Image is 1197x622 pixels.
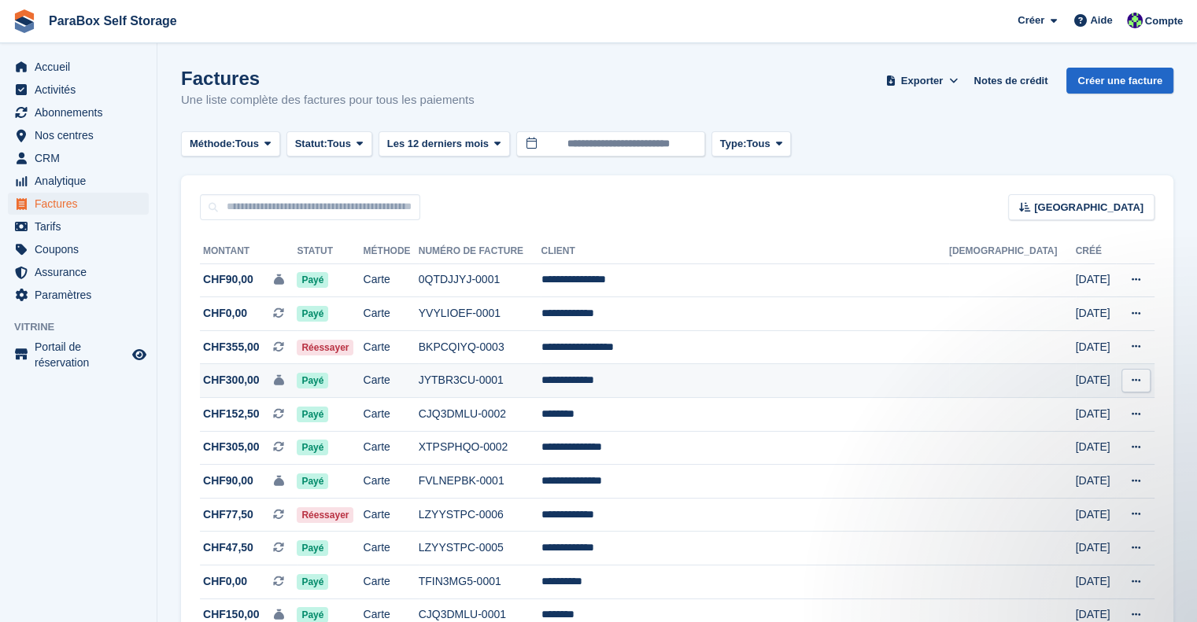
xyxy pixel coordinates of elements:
[1076,364,1117,398] td: [DATE]
[1076,431,1117,465] td: [DATE]
[8,124,149,146] a: menu
[1066,68,1173,94] a: Créer une facture
[364,532,419,565] td: Carte
[364,263,419,297] td: Carte
[203,539,253,556] span: CHF47,50
[35,124,129,146] span: Nos centres
[235,136,259,152] span: Tous
[35,261,129,283] span: Assurance
[364,498,419,532] td: Carte
[8,193,149,215] a: menu
[203,372,260,388] span: CHF300,00
[35,79,129,101] span: Activités
[14,319,157,335] span: Vitrine
[203,271,253,288] span: CHF90,00
[1076,498,1117,532] td: [DATE]
[1127,13,1143,28] img: Tess Bédat
[1076,565,1117,599] td: [DATE]
[419,263,541,297] td: 0QTDJJYJ-0001
[419,465,541,499] td: FVLNEPBK-0001
[541,239,948,264] th: Client
[200,239,297,264] th: Montant
[35,215,129,237] span: Tarifs
[364,565,419,599] td: Carte
[1076,398,1117,432] td: [DATE]
[364,297,419,331] td: Carte
[35,56,129,78] span: Accueil
[297,407,328,422] span: Payé
[949,239,1076,264] th: [DEMOGRAPHIC_DATA]
[419,330,541,364] td: BKPCQIYQ-0003
[35,339,129,370] span: Portail de réservation
[35,147,129,169] span: CRM
[13,9,36,33] img: stora-icon-8386f47178a22dfd0bd8f6a31ec36ba5ce8667c1dd55bd0f319d3a0aa187defe.svg
[203,439,260,455] span: CHF305,00
[1018,13,1044,28] span: Créer
[720,136,747,152] span: Type:
[419,398,541,432] td: CJQ3DMLU-0002
[1145,13,1183,29] span: Compte
[419,364,541,398] td: JYTBR3CU-0001
[203,339,260,355] span: CHF355,00
[297,272,328,288] span: Payé
[967,68,1054,94] a: Notes de crédit
[203,473,253,489] span: CHF90,00
[295,136,327,152] span: Statut:
[364,465,419,499] td: Carte
[297,340,353,355] span: Réessayer
[1090,13,1112,28] span: Aide
[35,101,129,123] span: Abonnements
[297,239,363,264] th: Statut
[297,440,328,455] span: Payé
[203,506,253,523] span: CHF77,50
[190,136,235,152] span: Méthode:
[42,8,183,34] a: ParaBox Self Storage
[419,239,541,264] th: Numéro de facture
[1034,200,1143,215] span: [GEOGRAPHIC_DATA]
[1076,297,1117,331] td: [DATE]
[8,284,149,306] a: menu
[419,565,541,599] td: TFIN3MG5-0001
[364,364,419,398] td: Carte
[882,68,961,94] button: Exporter
[35,284,129,306] span: Paramètres
[711,131,792,157] button: Type: Tous
[203,406,260,422] span: CHF152,50
[181,91,475,109] p: Une liste complète des factures pour tous les paiements
[419,498,541,532] td: LZYYSTPC-0006
[130,345,149,364] a: Boutique d'aperçu
[1076,239,1117,264] th: Créé
[419,297,541,331] td: YVYLIOEF-0001
[8,101,149,123] a: menu
[419,431,541,465] td: XTPSPHQO-0002
[297,540,328,556] span: Payé
[379,131,510,157] button: Les 12 derniers mois
[364,239,419,264] th: Méthode
[1076,465,1117,499] td: [DATE]
[8,339,149,370] a: menu
[746,136,770,152] span: Tous
[35,238,129,260] span: Coupons
[297,473,328,489] span: Payé
[8,170,149,192] a: menu
[1076,330,1117,364] td: [DATE]
[297,306,328,322] span: Payé
[181,68,475,89] h1: Factures
[387,136,489,152] span: Les 12 derniers mois
[203,305,247,322] span: CHF0,00
[35,193,129,215] span: Factures
[1076,532,1117,565] td: [DATE]
[8,215,149,237] a: menu
[8,238,149,260] a: menu
[286,131,372,157] button: Statut: Tous
[901,73,943,89] span: Exporter
[364,330,419,364] td: Carte
[35,170,129,192] span: Analytique
[8,147,149,169] a: menu
[297,574,328,590] span: Payé
[181,131,280,157] button: Méthode: Tous
[8,261,149,283] a: menu
[203,573,247,590] span: CHF0,00
[297,507,353,523] span: Réessayer
[419,532,541,565] td: LZYYSTPC-0005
